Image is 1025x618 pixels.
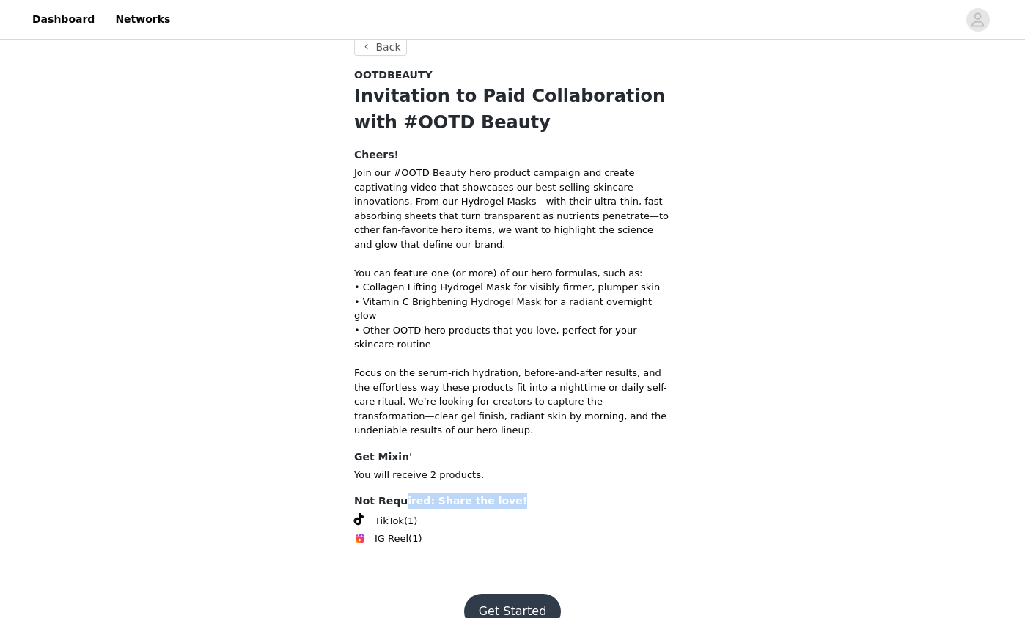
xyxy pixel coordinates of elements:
span: OOTDBEAUTY [354,67,433,83]
span: TikTok [375,514,404,529]
div: avatar [971,8,985,32]
span: (1) [404,514,417,529]
p: You will receive 2 products. [354,468,671,482]
img: Instagram Reels Icon [354,533,366,545]
h4: Get Mixin' [354,449,671,465]
span: (1) [408,531,422,546]
button: Back [354,38,407,56]
span: IG Reel [375,531,408,546]
h1: Invitation to Paid Collaboration with #OOTD Beauty [354,83,671,136]
h4: Cheers! [354,147,671,163]
a: Dashboard [23,3,103,36]
h4: Not Required: Share the love! [354,493,671,509]
p: Join our #OOTD Beauty hero product campaign and create captivating video that showcases our best-... [354,166,671,438]
a: Networks [106,3,179,36]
